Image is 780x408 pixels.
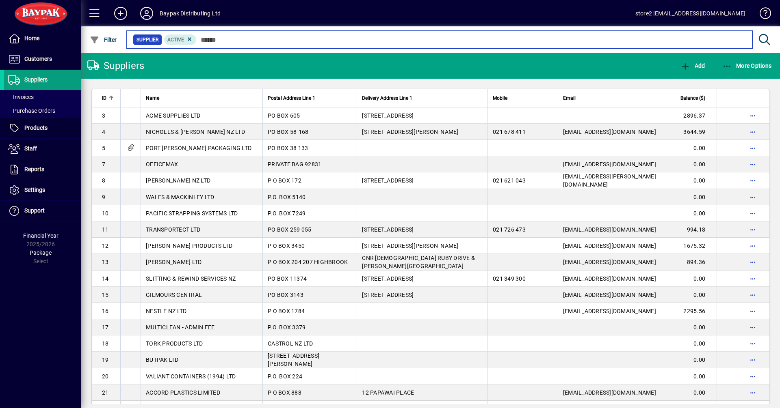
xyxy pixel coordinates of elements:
[146,259,201,265] span: [PERSON_NAME] LTD
[668,352,717,368] td: 0.00
[746,109,759,122] button: More options
[146,94,159,103] span: Name
[720,58,774,73] button: More Options
[493,177,526,184] span: 021 621 043
[4,159,81,180] a: Reports
[563,259,656,265] span: [EMAIL_ADDRESS][DOMAIN_NAME]
[563,275,656,282] span: [EMAIL_ADDRESS][DOMAIN_NAME]
[563,161,656,167] span: [EMAIL_ADDRESS][DOMAIN_NAME]
[746,191,759,204] button: More options
[668,384,717,401] td: 0.00
[746,239,759,252] button: More options
[563,243,656,249] span: [EMAIL_ADDRESS][DOMAIN_NAME]
[146,177,210,184] span: [PERSON_NAME] NZ LTD
[102,145,105,151] span: 5
[160,7,221,20] div: Baypak Distributing Ltd
[268,129,308,135] span: PO BOX 58-168
[24,125,48,131] span: Products
[493,94,507,103] span: Mobile
[102,210,109,217] span: 10
[102,112,105,119] span: 3
[24,145,37,152] span: Staff
[268,243,305,249] span: P O BOX 3450
[102,275,109,282] span: 14
[635,7,745,20] div: store2 [EMAIL_ADDRESS][DOMAIN_NAME]
[30,249,52,256] span: Package
[146,373,236,380] span: VALIANT CONTAINERS (1994) LTD
[746,142,759,155] button: More options
[136,36,158,44] span: Supplier
[668,254,717,271] td: 894.36
[8,94,34,100] span: Invoices
[668,238,717,254] td: 1675.32
[102,340,109,347] span: 18
[362,292,414,298] span: [STREET_ADDRESS]
[746,125,759,138] button: More options
[24,76,48,83] span: Suppliers
[24,207,45,214] span: Support
[268,194,305,200] span: P.O. BOX 5140
[746,353,759,366] button: More options
[4,49,81,69] a: Customers
[146,243,233,249] span: [PERSON_NAME] PRODUCTS LTD
[362,275,414,282] span: [STREET_ADDRESS]
[146,292,202,298] span: GILMOURS CENTRAL
[4,139,81,159] a: Staff
[102,373,109,380] span: 20
[362,129,458,135] span: [STREET_ADDRESS][PERSON_NAME]
[146,275,236,282] span: SLITTING & REWIND SERVICES NZ
[102,129,105,135] span: 4
[24,187,45,193] span: Settings
[563,94,663,103] div: Email
[746,370,759,383] button: More options
[87,59,144,72] div: Suppliers
[678,58,707,73] button: Add
[563,94,576,103] span: Email
[146,389,220,396] span: ACCORD PLASTICS LIMITED
[24,166,44,172] span: Reports
[268,161,321,167] span: PRIVATE BAG 92831
[668,124,717,140] td: 3644.59
[746,207,759,220] button: More options
[102,161,105,167] span: 7
[146,112,200,119] span: ACME SUPPLIES LTD
[668,335,717,352] td: 0.00
[668,189,717,205] td: 0.00
[722,62,772,69] span: More Options
[563,389,656,396] span: [EMAIL_ADDRESS][DOMAIN_NAME]
[268,308,305,314] span: P O BOX 1784
[362,94,412,103] span: Delivery Address Line 1
[668,271,717,287] td: 0.00
[268,112,300,119] span: PO BOX 605
[668,107,717,124] td: 2896.37
[268,373,302,380] span: P.O. BOX 224
[493,226,526,233] span: 021 726 473
[146,145,251,151] span: PORT [PERSON_NAME] PACKAGING LTD
[563,226,656,233] span: [EMAIL_ADDRESS][DOMAIN_NAME]
[164,34,197,45] mat-chip: Activation Status: Active
[668,319,717,335] td: 0.00
[102,308,109,314] span: 16
[493,129,526,135] span: 021 678 411
[24,56,52,62] span: Customers
[268,177,301,184] span: P O BOX 172
[146,194,214,200] span: WALES & MACKINLEY LTD
[102,194,105,200] span: 9
[88,32,119,47] button: Filter
[746,223,759,236] button: More options
[102,243,109,249] span: 12
[680,94,705,103] span: Balance ($)
[746,386,759,399] button: More options
[102,324,109,331] span: 17
[746,337,759,350] button: More options
[4,180,81,200] a: Settings
[563,308,656,314] span: [EMAIL_ADDRESS][DOMAIN_NAME]
[268,352,319,367] span: [STREET_ADDRESS][PERSON_NAME]
[268,324,305,331] span: P.O. BOX 3379
[102,389,109,396] span: 21
[4,90,81,104] a: Invoices
[746,158,759,171] button: More options
[668,287,717,303] td: 0.00
[362,243,458,249] span: [STREET_ADDRESS][PERSON_NAME]
[746,288,759,301] button: More options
